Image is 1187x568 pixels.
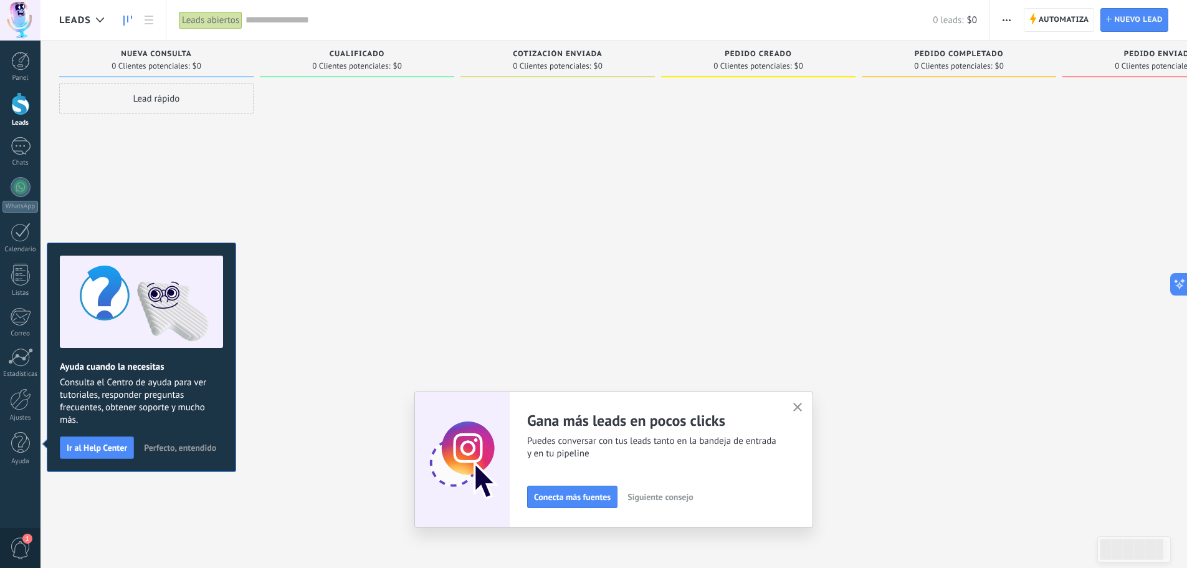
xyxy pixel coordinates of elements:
h2: Ayuda cuando la necesitas [60,361,223,373]
a: Lista [138,8,160,32]
span: 1 [22,534,32,544]
a: Automatiza [1024,8,1095,32]
span: $0 [967,14,977,26]
span: Automatiza [1039,9,1089,31]
button: Más [998,8,1016,32]
span: 0 Clientes potenciales: [914,62,992,70]
div: Calendario [2,246,39,254]
span: Siguiente consejo [627,493,693,501]
span: 0 Clientes potenciales: [713,62,791,70]
div: Panel [2,74,39,82]
div: Correo [2,330,39,338]
div: Cualificado [266,50,448,60]
span: Nuevo lead [1114,9,1163,31]
span: Pedido creado [725,50,791,59]
span: Perfecto, entendido [144,443,216,452]
span: Nueva consulta [121,50,191,59]
span: $0 [193,62,201,70]
span: $0 [393,62,402,70]
button: Ir al Help Center [60,436,134,459]
span: Conecta más fuentes [534,493,611,501]
span: 0 leads: [933,14,963,26]
span: Leads [59,14,91,26]
div: Estadísticas [2,370,39,378]
button: Conecta más fuentes [527,486,617,508]
div: WhatsApp [2,201,38,213]
button: Siguiente consejo [622,488,698,506]
a: Nuevo lead [1100,8,1168,32]
span: 0 Clientes potenciales: [112,62,189,70]
div: Ajustes [2,414,39,422]
a: Leads [117,8,138,32]
div: Lead rápido [59,83,254,114]
div: Chats [2,159,39,167]
div: Pedido creado [667,50,849,60]
span: 0 Clientes potenciales: [312,62,390,70]
div: Listas [2,289,39,297]
div: Nueva consulta [65,50,247,60]
div: Cotización enviada [467,50,649,60]
span: $0 [995,62,1004,70]
div: Leads [2,119,39,127]
span: Consulta el Centro de ayuda para ver tutoriales, responder preguntas frecuentes, obtener soporte ... [60,377,223,426]
span: Cotización enviada [513,50,603,59]
span: Pedido completado [915,50,1004,59]
h2: Gana más leads en pocos clicks [527,411,778,430]
span: Ir al Help Center [67,443,127,452]
div: Ayuda [2,458,39,466]
button: Perfecto, entendido [138,438,222,457]
span: Cualificado [330,50,385,59]
div: Leads abiertos [179,11,242,29]
span: 0 Clientes potenciales: [513,62,591,70]
span: $0 [594,62,603,70]
div: Pedido completado [868,50,1050,60]
span: $0 [794,62,803,70]
span: Puedes conversar con tus leads tanto en la bandeja de entrada y en tu pipeline [527,435,778,460]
